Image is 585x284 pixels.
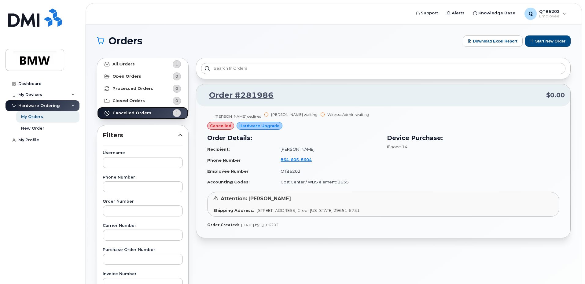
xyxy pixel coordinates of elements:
label: Invoice Number [103,272,183,276]
strong: All Orders [112,62,135,67]
label: Carrier Number [103,224,183,228]
iframe: Messenger Launcher [558,257,580,279]
a: Open Orders0 [97,70,188,83]
button: Download Excel Report [463,35,523,47]
span: cancelled [210,123,231,129]
strong: Processed Orders [112,86,153,91]
label: Phone Number [103,175,183,179]
span: 1 [175,110,178,116]
strong: Accounting Codes: [207,179,250,184]
span: 605 [289,157,299,162]
label: Username [103,151,183,155]
span: 8604 [299,157,312,162]
a: 8646058604 [281,157,319,162]
td: [PERSON_NAME] [275,144,380,155]
div: [PERSON_NAME] declined [215,114,261,119]
span: Orders [109,36,142,46]
span: 864 [281,157,312,162]
strong: Open Orders [112,74,141,79]
a: Closed Orders0 [97,95,188,107]
span: Attention: [PERSON_NAME] [221,196,291,201]
span: 0 [175,73,178,79]
strong: Closed Orders [112,98,145,103]
strong: Employee Number [207,169,248,174]
a: All Orders1 [97,58,188,70]
div: Wireless Admin waiting [327,112,369,117]
span: [STREET_ADDRESS] Greer [US_STATE] 29651-6731 [257,208,360,213]
label: Order Number [103,200,183,204]
span: [DATE] by QTB6202 [241,223,278,227]
a: Processed Orders0 [97,83,188,95]
button: Start New Order [525,35,571,47]
a: Order #281986 [202,90,274,101]
div: [PERSON_NAME] waiting [271,112,318,117]
h3: Order Details: [207,133,380,142]
span: iPhone 14 [387,144,407,149]
strong: Recipient: [207,147,230,152]
a: Cancelled Orders1 [97,107,188,119]
strong: Phone Number [207,158,241,163]
span: 0 [175,98,178,104]
td: Cost Center / WBS element: 2635 [275,177,380,187]
strong: Shipping Address: [213,208,254,213]
span: Hardware Upgrade [239,123,280,129]
label: Purchase Order Number [103,248,183,252]
span: 0 [175,86,178,91]
strong: Cancelled Orders [112,111,151,116]
input: Search in orders [201,63,565,74]
span: 1 [175,61,178,67]
td: QTB6202 [275,166,380,177]
span: $0.00 [546,91,565,100]
h3: Device Purchase: [387,133,559,142]
strong: Order Created: [207,223,239,227]
span: Filters [103,131,178,140]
